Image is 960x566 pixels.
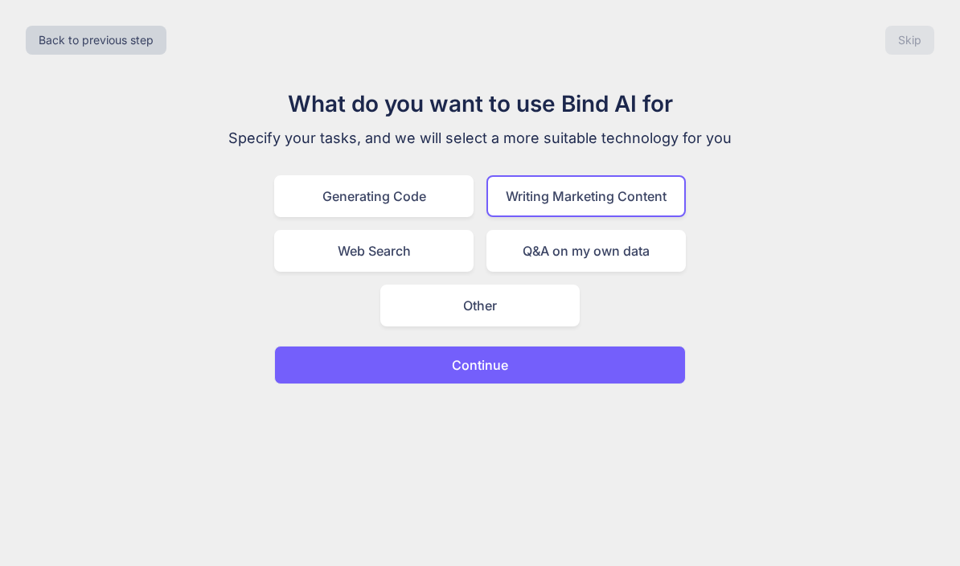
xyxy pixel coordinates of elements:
div: Other [380,285,580,326]
button: Continue [274,346,686,384]
div: Generating Code [274,175,474,217]
p: Continue [452,355,508,375]
div: Q&A on my own data [486,230,686,272]
div: Web Search [274,230,474,272]
button: Skip [885,26,934,55]
button: Back to previous step [26,26,166,55]
p: Specify your tasks, and we will select a more suitable technology for you [210,127,750,150]
h1: What do you want to use Bind AI for [210,87,750,121]
div: Writing Marketing Content [486,175,686,217]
